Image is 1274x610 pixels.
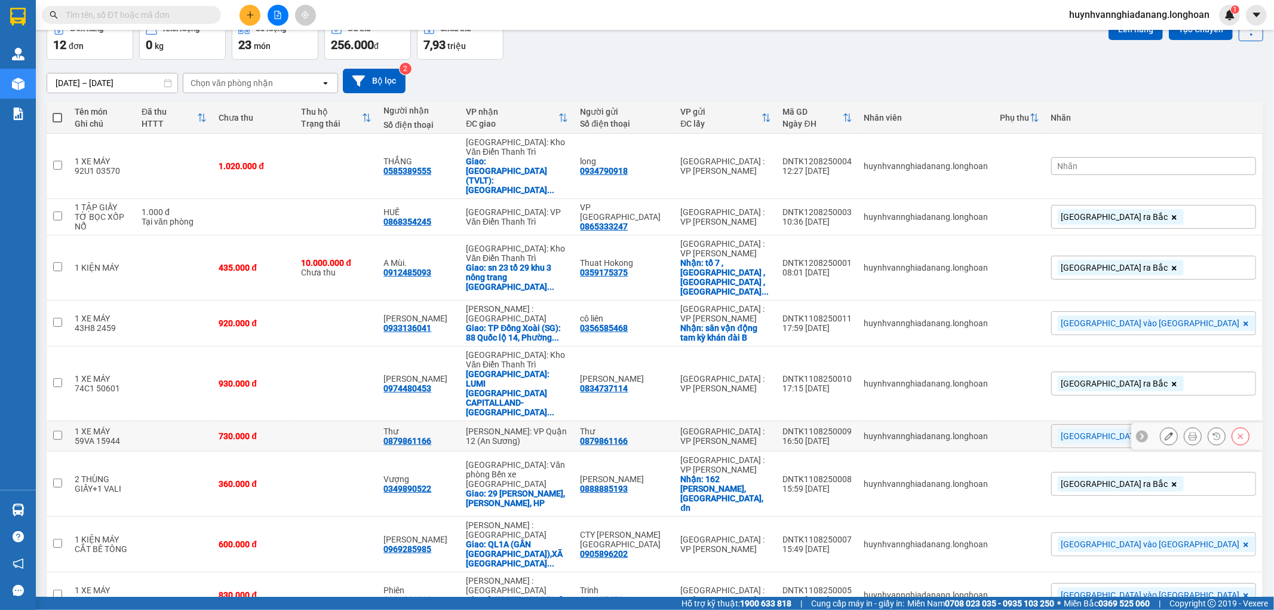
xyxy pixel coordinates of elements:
[740,599,791,608] strong: 1900 633 818
[13,585,24,596] span: message
[466,369,568,417] div: Giao: LUMI HANOI CAPITALLAND-ĐẠI LỘ THĂNG LONG-NAM TỪ LIÊM-HÀ NỘI
[680,455,770,474] div: [GEOGRAPHIC_DATA] : VP [PERSON_NAME]
[274,11,282,19] span: file-add
[466,157,568,195] div: Giao: Thành Phố Lào Cai (TVLT): bến xe trung tâm Lào Cai
[580,530,668,549] div: CTY MINH KHÁNH TRUNG
[417,17,504,60] button: Chưa thu7,93 triệu
[75,119,130,128] div: Ghi chú
[680,239,770,258] div: [GEOGRAPHIC_DATA] : VP [PERSON_NAME]
[321,78,330,88] svg: open
[1057,601,1061,606] span: ⚪️
[142,107,197,117] div: Đã thu
[580,119,668,128] div: Số điện thoại
[864,431,988,441] div: huynhvannghiadanang.longhoan
[680,107,761,117] div: VP gửi
[1231,5,1239,14] sup: 1
[1061,590,1240,600] span: [GEOGRAPHIC_DATA] vào [GEOGRAPHIC_DATA]
[864,479,988,489] div: huynhvannghiadanang.longhoan
[466,107,558,117] div: VP nhận
[580,314,668,323] div: cô liên
[301,119,362,128] div: Trạng thái
[383,544,431,554] div: 0969285985
[547,185,554,195] span: ...
[994,102,1045,134] th: Toggle SortBy
[47,17,133,60] button: Đơn hàng12đơn
[75,586,130,605] div: 1 XE MÁY 47L1 22129
[13,531,24,542] span: question-circle
[1058,161,1078,171] span: Nhãn
[680,474,770,513] div: Nhận: 162 Lê Duẩn, hải châu, đn
[219,318,289,328] div: 920.000 đ
[680,157,770,176] div: [GEOGRAPHIC_DATA] : VP [PERSON_NAME]
[777,102,858,134] th: Toggle SortBy
[466,460,568,489] div: [GEOGRAPHIC_DATA]: Văn phòng Bến xe [GEOGRAPHIC_DATA]
[864,212,988,222] div: huynhvannghiadanang.longhoan
[142,217,207,226] div: Tại văn phòng
[139,17,226,60] button: Khối lượng0kg
[219,540,289,549] div: 600.000 đ
[219,379,289,388] div: 930.000 đ
[1098,599,1150,608] strong: 0369 525 060
[75,374,130,393] div: 1 XE MÁY 74C1 50601
[1064,597,1150,610] span: Miền Bắc
[466,119,558,128] div: ĐC giao
[75,474,130,493] div: 2 THÙNG GIẤY+1 VALI
[383,217,431,226] div: 0868354245
[783,474,852,484] div: DNTK1108250008
[466,489,568,508] div: Giao: 29 Nguyễn Đức Cảnh, lê chân, HP
[580,436,628,446] div: 0879861166
[580,222,628,231] div: 0865333247
[10,8,26,26] img: logo-vxr
[580,107,668,117] div: Người gửi
[383,258,454,268] div: A Mùi.
[324,17,411,60] button: Đã thu256.000đ
[219,113,289,122] div: Chưa thu
[331,38,374,52] span: 256.000
[783,258,852,268] div: DNTK1208250001
[466,427,568,446] div: [PERSON_NAME]: VP Quận 12 (An Sương)
[580,586,668,595] div: Trinh
[423,38,446,52] span: 7,93
[66,8,207,22] input: Tìm tên, số ĐT hoặc mã đơn
[295,102,377,134] th: Toggle SortBy
[75,157,130,176] div: 1 XE MÁY 92U1 03570
[301,11,309,19] span: aim
[53,38,66,52] span: 12
[864,318,988,328] div: huynhvannghiadanang.longhoan
[680,258,770,296] div: Nhận: tổ 7 , phường hòa thọ tây , quận cẩm lệ , tp Đà Nẵng
[142,119,197,128] div: HTTT
[1000,113,1030,122] div: Phụ thu
[783,314,852,323] div: DNTK1108250011
[783,166,852,176] div: 12:27 [DATE]
[580,258,668,268] div: Thuat Hokong
[547,559,554,568] span: ...
[547,282,554,292] span: ...
[466,520,568,540] div: [PERSON_NAME] : [GEOGRAPHIC_DATA]
[146,38,152,52] span: 0
[466,137,568,157] div: [GEOGRAPHIC_DATA]: Kho Văn Điển Thanh Trì
[680,119,761,128] div: ĐC lấy
[232,17,318,60] button: Số lượng23món
[1246,5,1267,26] button: caret-down
[12,504,24,516] img: warehouse-icon
[343,69,406,93] button: Bộ lọc
[301,258,372,268] div: 10.000.000 đ
[681,597,791,610] span: Hỗ trợ kỹ thuật:
[680,535,770,554] div: [GEOGRAPHIC_DATA] : VP [PERSON_NAME]
[383,166,431,176] div: 0585389555
[75,203,130,231] div: 1 TẬP GIẤY TỜ BỌC XỐP NỔ
[75,107,130,117] div: Tên món
[12,108,24,120] img: solution-icon
[1061,211,1168,222] span: [GEOGRAPHIC_DATA] ra Bắc
[580,427,668,436] div: Thư
[383,595,431,605] div: 0903466464
[12,48,24,60] img: warehouse-icon
[580,166,628,176] div: 0934790918
[783,119,843,128] div: Ngày ĐH
[466,350,568,369] div: [GEOGRAPHIC_DATA]: Kho Văn Điển Thanh Trì
[1159,597,1161,610] span: |
[460,102,574,134] th: Toggle SortBy
[466,263,568,292] div: Giao: sn 23 tổ 29 khu 3 nông trang việt trì phú thọ
[219,479,289,489] div: 360.000 đ
[466,304,568,323] div: [PERSON_NAME] : [GEOGRAPHIC_DATA]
